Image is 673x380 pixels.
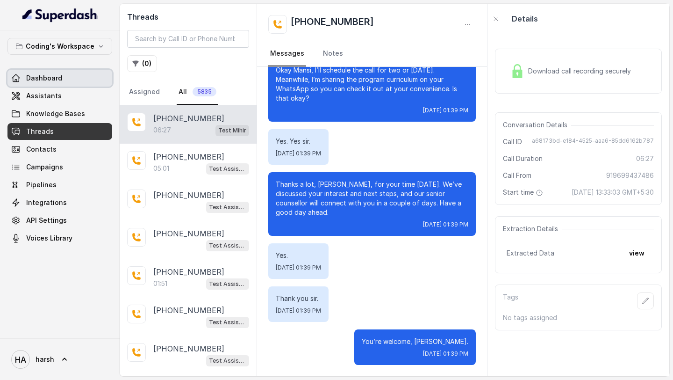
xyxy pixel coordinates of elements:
[153,305,224,316] p: [PHONE_NUMBER]
[636,154,654,163] span: 06:27
[26,162,63,172] span: Campaigns
[26,145,57,154] span: Contacts
[209,356,246,365] p: Test Assistant-3
[26,91,62,101] span: Assistants
[276,264,321,271] span: [DATE] 01:39 PM
[209,241,246,250] p: Test Assistant-3
[268,41,306,66] a: Messages
[7,141,112,158] a: Contacts
[153,343,224,354] p: [PHONE_NUMBER]
[7,212,112,229] a: API Settings
[507,248,554,258] span: Extracted Data
[177,80,218,105] a: All5835
[153,113,224,124] p: [PHONE_NUMBER]
[153,125,171,135] p: 06:27
[7,194,112,211] a: Integrations
[512,13,538,24] p: Details
[193,87,216,96] span: 5835
[268,41,476,66] nav: Tabs
[503,188,545,197] span: Start time
[36,355,54,364] span: harsh
[276,251,321,260] p: Yes.
[209,318,246,327] p: Test Assistant-3
[209,164,246,174] p: Test Assistant-3
[606,171,654,180] span: 919699437486
[7,105,112,122] a: Knowledge Bases
[503,154,543,163] span: Call Duration
[528,66,635,76] span: Download call recording securely
[572,188,654,197] span: [DATE] 13:33:03 GMT+5:30
[503,171,531,180] span: Call From
[218,126,246,135] p: Test Mihir
[276,180,468,217] p: Thanks a lot, [PERSON_NAME], for your time [DATE]. We’ve discussed your interest and next steps, ...
[127,80,162,105] a: Assigned
[510,64,524,78] img: Lock Icon
[7,230,112,247] a: Voices Library
[153,228,224,239] p: [PHONE_NUMBER]
[26,41,94,52] p: Coding's Workspace
[127,55,157,72] button: (0)
[153,151,224,162] p: [PHONE_NUMBER]
[22,7,98,22] img: light.svg
[503,137,522,146] span: Call ID
[26,234,72,243] span: Voices Library
[623,245,650,262] button: view
[153,190,224,201] p: [PHONE_NUMBER]
[7,176,112,193] a: Pipelines
[503,120,571,130] span: Conversation Details
[127,80,249,105] nav: Tabs
[423,221,468,228] span: [DATE] 01:39 PM
[423,350,468,358] span: [DATE] 01:39 PM
[276,150,321,157] span: [DATE] 01:39 PM
[7,70,112,87] a: Dashboard
[423,107,468,114] span: [DATE] 01:39 PM
[503,292,518,309] p: Tags
[503,224,562,234] span: Extraction Details
[276,66,468,103] p: Okay Mansi, I’ll schedule the call for two or [DATE]. Meanwhile, I’m sharing the program curricul...
[26,180,57,190] span: Pipelines
[26,127,54,136] span: Threads
[127,11,249,22] h2: Threads
[7,159,112,175] a: Campaigns
[153,164,169,173] p: 05:01
[209,279,246,289] p: Test Assistant-3
[153,266,224,278] p: [PHONE_NUMBER]
[15,355,26,365] text: HA
[321,41,345,66] a: Notes
[26,198,67,207] span: Integrations
[26,109,85,118] span: Knowledge Bases
[362,337,468,346] p: You’re welcome, [PERSON_NAME].
[276,294,321,303] p: Thank you sir.
[7,88,112,104] a: Assistants
[276,307,321,314] span: [DATE] 01:39 PM
[153,279,167,288] p: 01:51
[209,203,246,212] p: Test Assistant-3
[127,30,249,48] input: Search by Call ID or Phone Number
[7,38,112,55] button: Coding's Workspace
[532,137,654,146] span: a68173bd-e184-4525-aaa6-85dd6162b787
[503,313,654,322] p: No tags assigned
[276,137,321,146] p: Yes. Yes sir.
[7,346,112,373] a: harsh
[7,123,112,140] a: Threads
[291,15,374,34] h2: [PHONE_NUMBER]
[26,73,62,83] span: Dashboard
[26,216,67,225] span: API Settings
